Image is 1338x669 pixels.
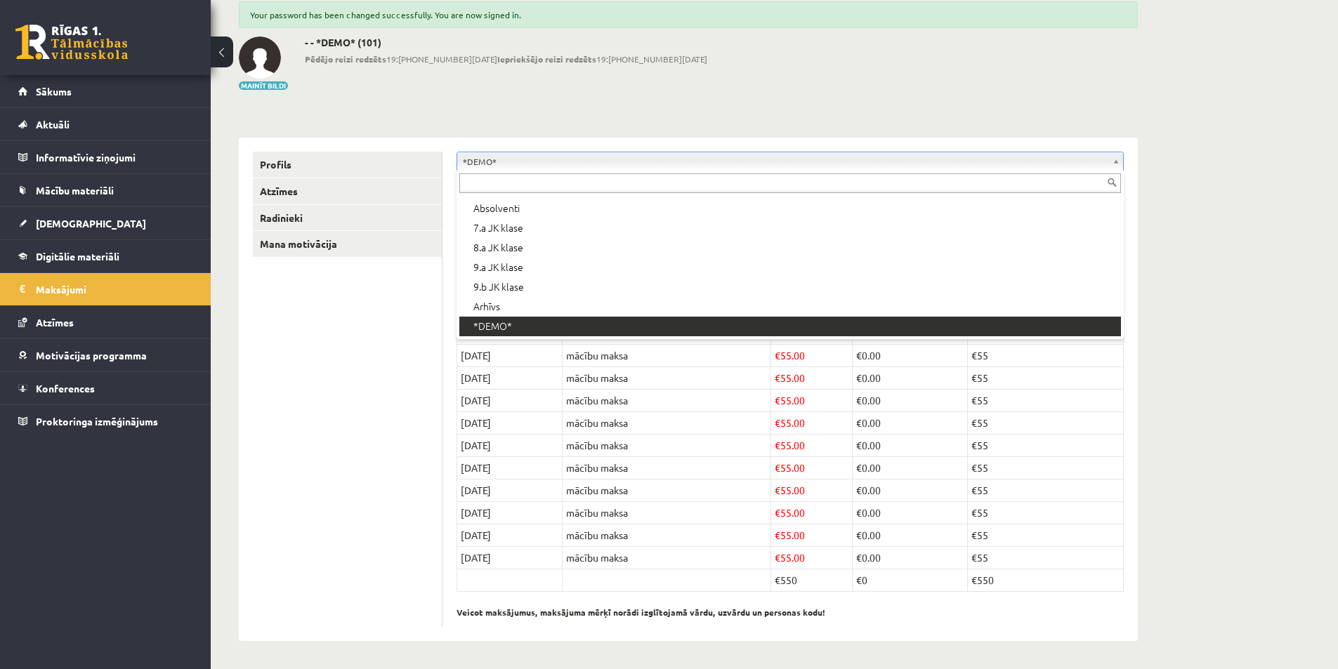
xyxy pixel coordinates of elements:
[459,258,1121,277] div: 9.a JK klase
[459,297,1121,317] div: Arhīvs
[459,199,1121,218] div: Absolventi
[459,277,1121,297] div: 9.b JK klase
[459,238,1121,258] div: 8.a JK klase
[459,218,1121,238] div: 7.a JK klase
